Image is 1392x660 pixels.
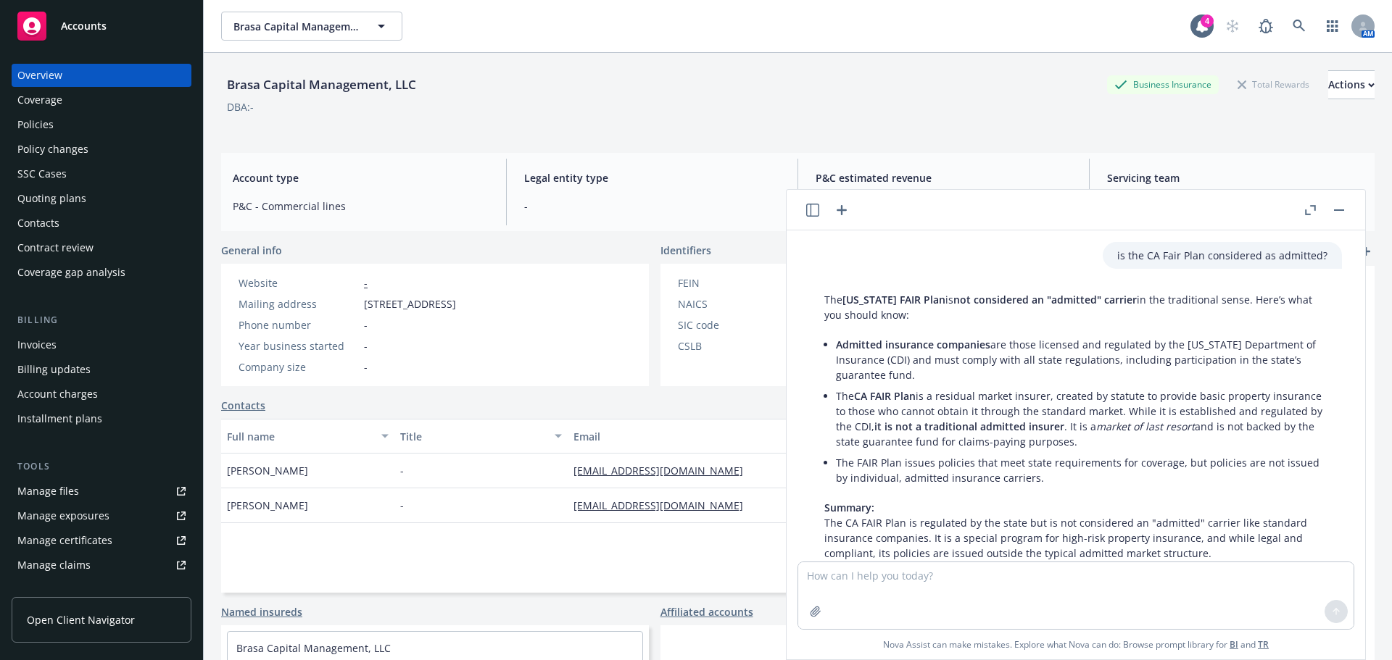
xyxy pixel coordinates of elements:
span: - [400,498,404,513]
span: Accounts [61,20,107,32]
span: General info [221,243,282,258]
a: Affiliated accounts [660,604,753,619]
button: Actions [1328,70,1375,99]
span: - [364,317,368,333]
a: Account charges [12,383,191,406]
span: Servicing team [1107,170,1363,185]
a: Start snowing [1218,12,1247,41]
span: - [364,338,368,354]
button: Full name [221,419,394,454]
a: Switch app [1318,12,1347,41]
div: Coverage [17,88,62,112]
span: [STREET_ADDRESS] [364,296,456,312]
a: - [364,276,368,290]
a: SSC Cases [12,162,191,185]
div: DBA: - [227,99,254,114]
div: Billing updates [17,358,91,381]
div: Manage certificates [17,529,112,552]
span: - [400,463,404,478]
span: P&C estimated revenue [816,170,1072,185]
a: Named insureds [221,604,302,619]
a: Quoting plans [12,187,191,210]
a: add [1357,243,1375,260]
span: Brasa Capital Management, LLC [233,19,359,34]
a: Policy changes [12,138,191,161]
div: Website [239,275,358,291]
a: Invoices [12,333,191,356]
a: Installment plans [12,407,191,430]
div: Year business started [239,338,358,354]
div: Quoting plans [17,187,86,210]
a: [EMAIL_ADDRESS][DOMAIN_NAME] [573,498,755,512]
div: Contract review [17,236,94,259]
span: not considered an "admitted" carrier [953,293,1137,306]
div: Manage claims [17,554,91,577]
span: Identifiers [660,243,711,258]
div: Email [573,429,834,444]
p: The is a residual market insurer, created by statute to provide basic property insurance to those... [836,388,1327,449]
a: TR [1258,638,1269,651]
a: [EMAIL_ADDRESS][DOMAIN_NAME] [573,464,755,477]
div: Account charges [17,383,98,406]
div: Full name [227,429,373,444]
a: Overview [12,64,191,87]
span: Admitted insurance companies [836,338,990,351]
p: is the CA Fair Plan considered as admitted? [1117,248,1327,263]
a: Contacts [12,212,191,235]
a: Search [1285,12,1314,41]
p: The CA FAIR Plan is regulated by the state but is not considered an "admitted" carrier like stand... [824,500,1327,561]
div: Business Insurance [1107,75,1219,93]
em: market of last resort [1096,419,1195,433]
span: P&C - Commercial lines [233,199,489,214]
div: Billing [12,313,191,327]
a: Manage BORs [12,578,191,601]
div: Mailing address [239,296,358,312]
div: 4 [1201,14,1214,28]
a: Accounts [12,6,191,46]
span: Summary: [824,501,874,514]
a: Manage exposures [12,504,191,527]
div: SIC code [678,317,797,333]
span: Account type [233,170,489,185]
span: Nova Assist can make mistakes. Explore what Nova can do: Browse prompt library for and [792,630,1359,659]
a: Manage files [12,480,191,503]
div: Total Rewards [1230,75,1317,93]
div: Manage files [17,480,79,503]
div: SSC Cases [17,162,67,185]
div: NAICS [678,296,797,312]
a: Manage certificates [12,529,191,552]
div: Title [400,429,546,444]
div: FEIN [678,275,797,291]
a: Contacts [221,398,265,413]
button: Email [568,419,856,454]
button: Title [394,419,568,454]
div: Brasa Capital Management, LLC [221,75,422,94]
div: Contacts [17,212,59,235]
span: [PERSON_NAME] [227,498,308,513]
a: Billing updates [12,358,191,381]
a: Coverage [12,88,191,112]
div: Invoices [17,333,57,356]
div: Manage exposures [17,504,109,527]
a: Brasa Capital Management, LLC [236,641,391,655]
a: BI [1230,638,1238,651]
span: - [524,199,780,214]
span: it is not a traditional admitted insurer [874,419,1064,433]
p: are those licensed and regulated by the [US_STATE] Department of Insurance (CDI) and must comply ... [836,337,1327,383]
div: Installment plans [17,407,102,430]
a: Contract review [12,236,191,259]
div: Policies [17,113,54,136]
p: The FAIR Plan issues policies that meet state requirements for coverage, but policies are not iss... [836,455,1327,485]
a: Coverage gap analysis [12,261,191,284]
a: Report a Bug [1251,12,1280,41]
span: [US_STATE] FAIR Plan [842,293,945,306]
button: Brasa Capital Management, LLC [221,12,402,41]
div: Policy changes [17,138,88,161]
div: CSLB [678,338,797,354]
div: Actions [1328,71,1375,99]
a: Manage claims [12,554,191,577]
div: Coverage gap analysis [17,261,125,284]
div: Phone number [239,317,358,333]
span: Legal entity type [524,170,780,185]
